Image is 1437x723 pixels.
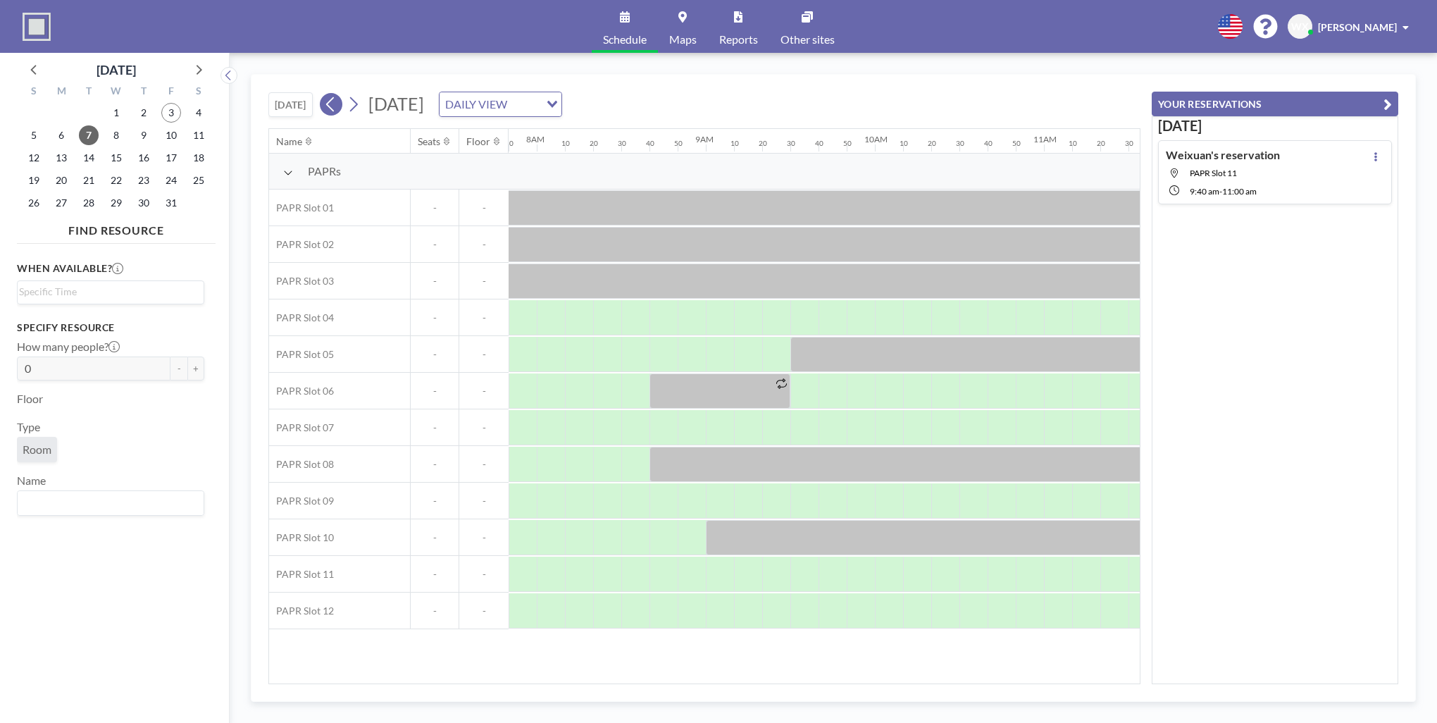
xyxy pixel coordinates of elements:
[411,348,459,361] span: -
[411,311,459,324] span: -
[618,139,626,148] div: 30
[23,13,51,41] img: organization-logo
[17,218,216,237] h4: FIND RESOURCE
[411,458,459,471] span: -
[1190,186,1219,197] span: 9:40 AM
[269,238,334,251] span: PAPR Slot 02
[459,275,509,288] span: -
[1012,139,1021,148] div: 50
[106,148,126,168] span: Wednesday, October 15, 2025
[17,420,40,434] label: Type
[134,171,154,190] span: Thursday, October 23, 2025
[161,171,181,190] span: Friday, October 24, 2025
[505,139,514,148] div: 50
[276,135,302,148] div: Name
[75,83,103,101] div: T
[18,491,204,515] div: Search for option
[440,92,561,116] div: Search for option
[411,275,459,288] span: -
[269,568,334,581] span: PAPR Slot 11
[106,193,126,213] span: Wednesday, October 29, 2025
[19,494,196,512] input: Search for option
[24,125,44,145] span: Sunday, October 5, 2025
[411,605,459,617] span: -
[411,421,459,434] span: -
[269,421,334,434] span: PAPR Slot 07
[134,125,154,145] span: Thursday, October 9, 2025
[928,139,936,148] div: 20
[134,103,154,123] span: Thursday, October 2, 2025
[1222,186,1257,197] span: 11:00 AM
[17,474,46,488] label: Name
[411,202,459,214] span: -
[189,125,209,145] span: Saturday, October 11, 2025
[161,125,181,145] span: Friday, October 10, 2025
[1190,168,1237,178] span: PAPR Slot 11
[1097,139,1105,148] div: 20
[51,193,71,213] span: Monday, October 27, 2025
[103,83,130,101] div: W
[411,531,459,544] span: -
[51,148,71,168] span: Monday, October 13, 2025
[97,60,136,80] div: [DATE]
[20,83,48,101] div: S
[459,458,509,471] span: -
[511,95,538,113] input: Search for option
[161,193,181,213] span: Friday, October 31, 2025
[269,385,334,397] span: PAPR Slot 06
[157,83,185,101] div: F
[187,357,204,381] button: +
[695,134,714,144] div: 9AM
[308,164,341,178] span: PAPRs
[459,202,509,214] span: -
[843,139,852,148] div: 50
[79,148,99,168] span: Tuesday, October 14, 2025
[161,103,181,123] span: Friday, October 3, 2025
[459,605,509,617] span: -
[1219,186,1222,197] span: -
[719,34,758,45] span: Reports
[18,281,204,302] div: Search for option
[900,139,908,148] div: 10
[23,443,51,456] span: Room
[130,83,157,101] div: T
[106,125,126,145] span: Wednesday, October 8, 2025
[79,125,99,145] span: Tuesday, October 7, 2025
[48,83,75,101] div: M
[466,135,490,148] div: Floor
[51,125,71,145] span: Monday, October 6, 2025
[1125,139,1133,148] div: 30
[411,495,459,507] span: -
[956,139,964,148] div: 30
[1158,117,1392,135] h3: [DATE]
[269,311,334,324] span: PAPR Slot 04
[134,193,154,213] span: Thursday, October 30, 2025
[17,340,120,354] label: How many people?
[19,284,196,299] input: Search for option
[411,238,459,251] span: -
[603,34,647,45] span: Schedule
[730,139,739,148] div: 10
[459,495,509,507] span: -
[269,605,334,617] span: PAPR Slot 12
[161,148,181,168] span: Friday, October 17, 2025
[459,421,509,434] span: -
[368,93,424,114] span: [DATE]
[79,193,99,213] span: Tuesday, October 28, 2025
[189,171,209,190] span: Saturday, October 25, 2025
[185,83,212,101] div: S
[106,171,126,190] span: Wednesday, October 22, 2025
[268,92,313,117] button: [DATE]
[170,357,187,381] button: -
[24,148,44,168] span: Sunday, October 12, 2025
[269,202,334,214] span: PAPR Slot 01
[411,385,459,397] span: -
[51,171,71,190] span: Monday, October 20, 2025
[459,531,509,544] span: -
[442,95,510,113] span: DAILY VIEW
[189,148,209,168] span: Saturday, October 18, 2025
[24,171,44,190] span: Sunday, October 19, 2025
[269,495,334,507] span: PAPR Slot 09
[459,385,509,397] span: -
[984,139,993,148] div: 40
